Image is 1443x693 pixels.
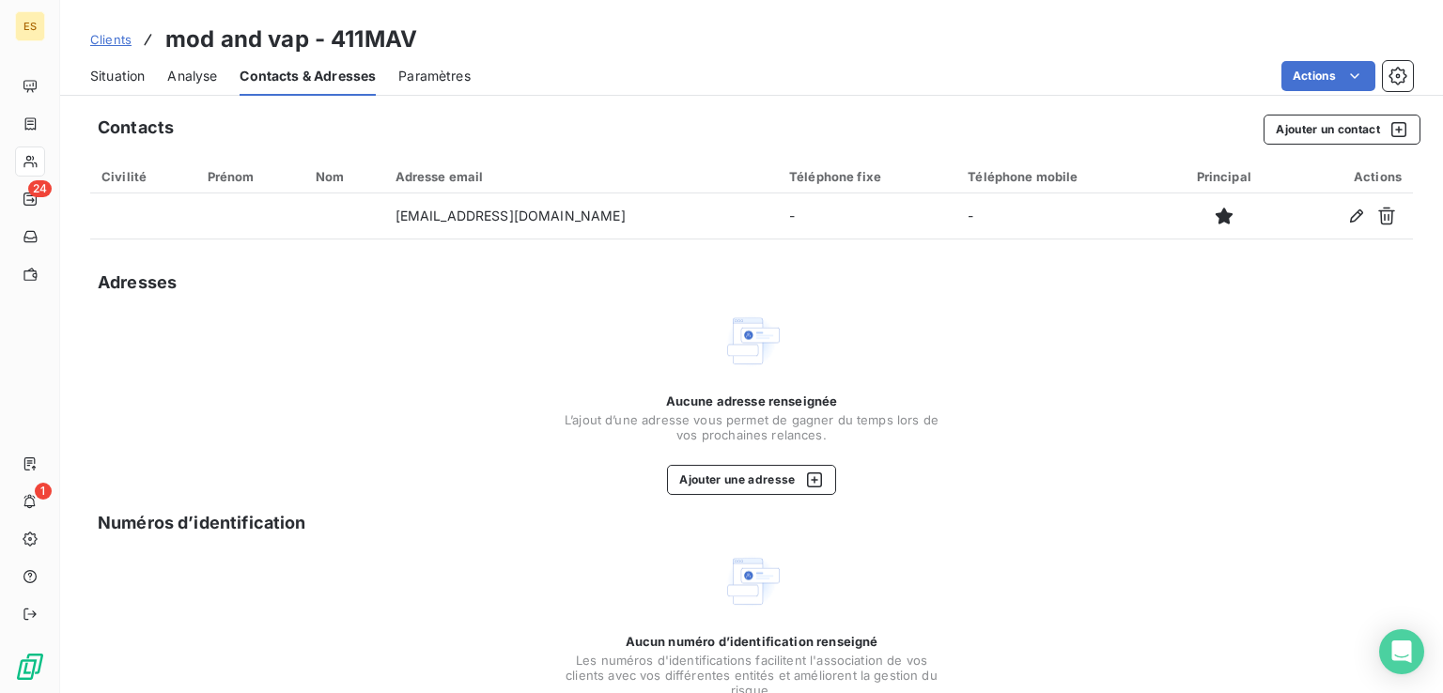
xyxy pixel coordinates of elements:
[167,67,217,85] span: Analyse
[98,269,177,296] h5: Adresses
[98,510,306,536] h5: Numéros d’identification
[1296,169,1402,184] div: Actions
[564,412,939,442] span: L’ajout d’une adresse vous permet de gagner du temps lors de vos prochaines relances.
[35,483,52,500] span: 1
[15,11,45,41] div: ES
[1281,61,1375,91] button: Actions
[90,30,132,49] a: Clients
[1264,115,1420,145] button: Ajouter un contact
[1379,629,1424,674] div: Open Intercom Messenger
[396,169,767,184] div: Adresse email
[721,311,782,371] img: Empty state
[15,652,45,682] img: Logo LeanPay
[398,67,471,85] span: Paramètres
[208,169,293,184] div: Prénom
[956,193,1163,239] td: -
[101,169,185,184] div: Civilité
[98,115,174,141] h5: Contacts
[1175,169,1273,184] div: Principal
[240,67,376,85] span: Contacts & Adresses
[90,32,132,47] span: Clients
[667,465,835,495] button: Ajouter une adresse
[778,193,956,239] td: -
[626,634,878,649] span: Aucun numéro d’identification renseigné
[316,169,373,184] div: Nom
[789,169,945,184] div: Téléphone fixe
[968,169,1152,184] div: Téléphone mobile
[28,180,52,197] span: 24
[15,184,44,214] a: 24
[721,551,782,611] img: Empty state
[90,67,145,85] span: Situation
[384,193,778,239] td: [EMAIL_ADDRESS][DOMAIN_NAME]
[165,23,417,56] h3: mod and vap - 411MAV
[666,393,838,408] span: Aucune adresse renseignée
